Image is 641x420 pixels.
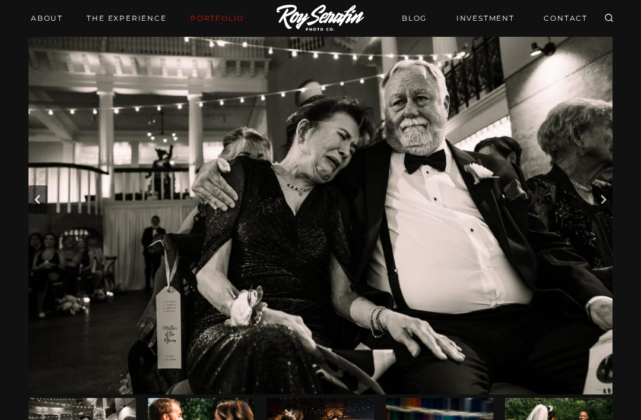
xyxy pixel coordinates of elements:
[28,5,613,394] img: Wedding Portfolio 2
[277,5,364,33] img: Logo of Roy Serafin Photo Co., featuring stylized text in white on a light background, representi...
[183,10,251,27] a: Portfolio
[395,8,434,29] a: BLOG
[24,10,70,27] a: About
[449,8,522,29] a: INVESTMENT
[537,8,595,29] a: CONTACT
[601,10,617,27] button: View Search Form
[28,5,613,394] li: 2 of 28
[24,10,251,27] nav: Primary Navigation
[80,10,173,27] a: THE EXPERIENCE
[395,8,595,29] nav: Secondary Navigation
[594,185,613,214] button: Next slide
[28,185,47,214] button: Previous slide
